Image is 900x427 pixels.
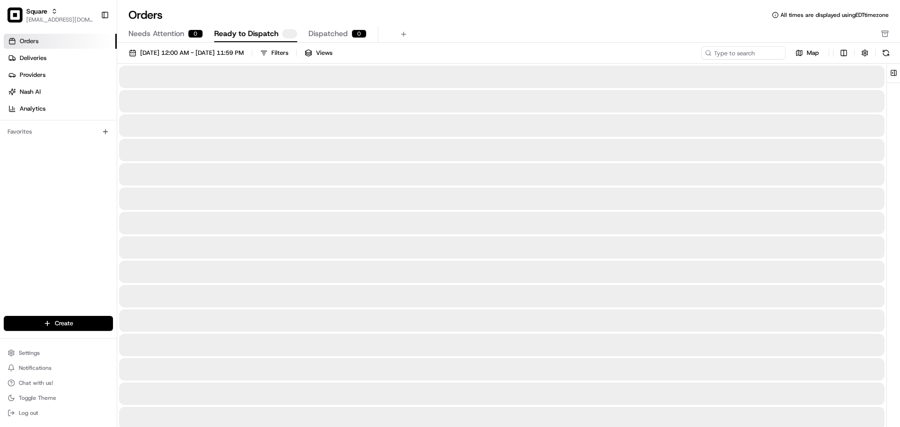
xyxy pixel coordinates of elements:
span: Orders [20,37,38,45]
div: 0 [352,30,367,38]
span: Providers [20,71,45,79]
span: [DATE] 12:00 AM - [DATE] 11:59 PM [140,49,244,57]
span: Log out [19,409,38,417]
span: Analytics [20,105,45,113]
button: [DATE] 12:00 AM - [DATE] 11:59 PM [125,46,248,60]
button: Filters [256,46,292,60]
span: Create [55,319,73,328]
a: Deliveries [4,51,117,66]
input: Type to search [701,46,786,60]
span: Ready to Dispatch [214,28,278,39]
span: Settings [19,349,40,357]
span: Views [316,49,332,57]
a: Nash AI [4,84,117,99]
button: SquareSquare[EMAIL_ADDRESS][DOMAIN_NAME] [4,4,97,26]
button: Settings [4,346,113,360]
span: Notifications [19,364,52,372]
button: Map [789,47,825,59]
a: Analytics [4,101,117,116]
span: Map [807,49,819,57]
span: All times are displayed using EDT timezone [780,11,889,19]
div: Favorites [4,124,113,139]
span: Chat with us! [19,379,53,387]
a: Providers [4,67,117,82]
button: Refresh [879,46,892,60]
button: Toggle Theme [4,391,113,405]
a: Orders [4,34,117,49]
img: Square [7,7,22,22]
button: Views [300,46,337,60]
span: Toggle Theme [19,394,56,402]
span: Deliveries [20,54,46,62]
button: Notifications [4,361,113,375]
button: Create [4,316,113,331]
h1: Orders [128,7,163,22]
button: [EMAIL_ADDRESS][DOMAIN_NAME] [26,16,93,23]
span: Dispatched [308,28,348,39]
button: Log out [4,406,113,420]
span: Needs Attention [128,28,184,39]
button: Chat with us! [4,376,113,390]
span: Nash AI [20,88,41,96]
div: Filters [271,49,288,57]
button: Square [26,7,47,16]
div: 0 [188,30,203,38]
